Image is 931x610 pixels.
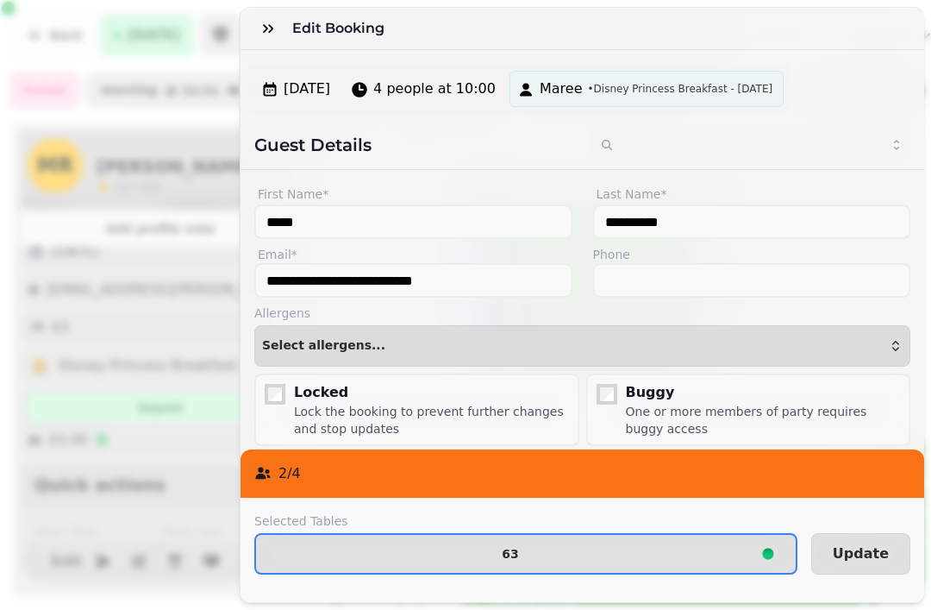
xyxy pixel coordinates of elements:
label: First Name* [254,184,572,204]
span: • Disney Princess Breakfast - [DATE] [588,82,773,96]
h2: Guest Details [254,133,576,157]
label: Allergens [254,305,910,322]
span: Update [833,547,889,561]
div: One or more members of party requires buggy access [626,403,903,437]
div: Buggy [626,382,903,403]
span: [DATE] [284,79,330,99]
span: Select allergens... [262,339,385,353]
button: Select allergens... [254,325,910,367]
label: Last Name* [593,184,911,204]
p: 2 / 4 [278,463,301,484]
p: 63 [502,548,518,560]
div: Lock the booking to prevent further changes and stop updates [294,403,571,437]
button: 63 [254,533,797,575]
label: Phone [593,246,911,263]
label: Selected Tables [254,513,797,530]
label: Email* [254,246,572,263]
h3: Edit Booking [292,18,391,39]
div: Locked [294,382,571,403]
button: Update [811,533,910,575]
span: 4 people at 10:00 [373,79,496,99]
span: Maree [540,79,583,99]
